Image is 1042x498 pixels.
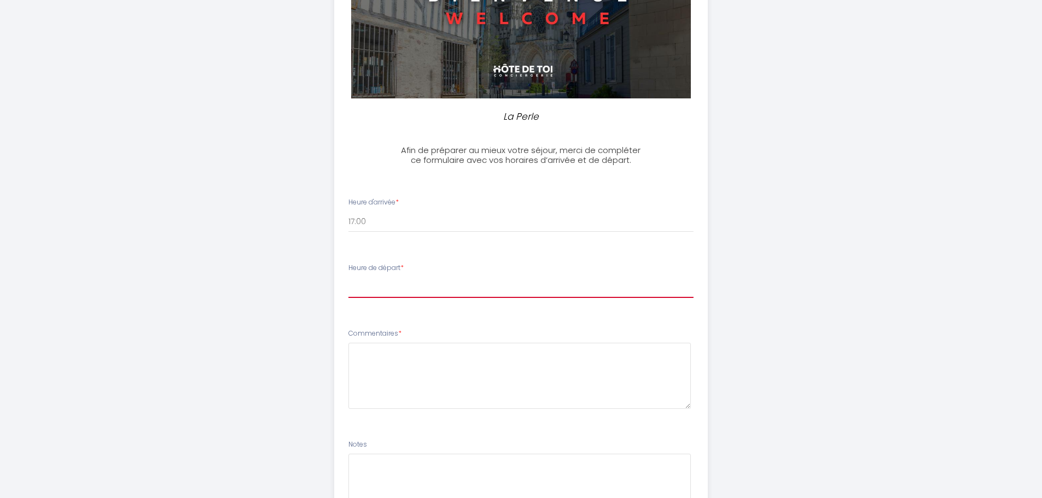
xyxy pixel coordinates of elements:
[348,440,367,450] label: Notes
[348,197,399,208] label: Heure d'arrivée
[404,109,638,124] p: La Perle
[348,329,401,339] label: Commentaires
[399,145,643,165] h3: Afin de préparer au mieux votre séjour, merci de compléter ce formulaire avec vos horaires d’arri...
[348,263,404,273] label: Heure de départ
